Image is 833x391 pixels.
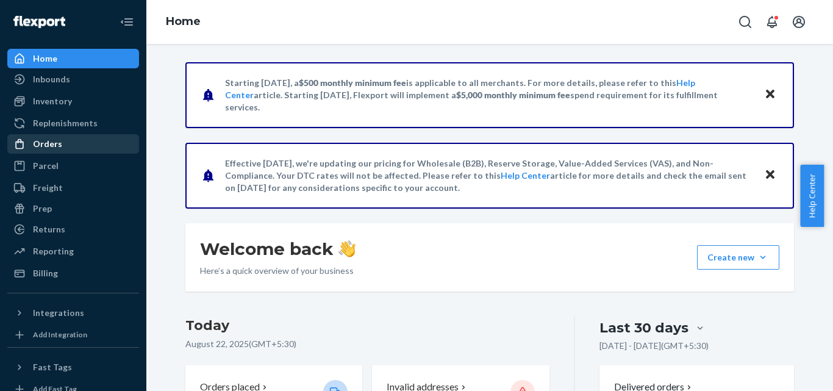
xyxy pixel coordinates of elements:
[762,167,778,184] button: Close
[156,4,210,40] ol: breadcrumbs
[787,10,811,34] button: Open account menu
[7,70,139,89] a: Inbounds
[185,316,549,335] h3: Today
[33,73,70,85] div: Inbounds
[200,265,356,277] p: Here’s a quick overview of your business
[7,199,139,218] a: Prep
[599,318,688,337] div: Last 30 days
[7,91,139,111] a: Inventory
[501,170,550,181] a: Help Center
[7,134,139,154] a: Orders
[7,357,139,377] button: Fast Tags
[733,10,757,34] button: Open Search Box
[762,86,778,104] button: Close
[33,267,58,279] div: Billing
[7,303,139,323] button: Integrations
[800,165,824,227] button: Help Center
[760,10,784,34] button: Open notifications
[33,307,84,319] div: Integrations
[7,113,139,133] a: Replenishments
[338,240,356,257] img: hand-wave emoji
[185,338,549,350] p: August 22, 2025 ( GMT+5:30 )
[24,9,68,20] span: Support
[697,245,779,270] button: Create new
[7,178,139,198] a: Freight
[33,117,98,129] div: Replenishments
[33,361,72,373] div: Fast Tags
[299,77,406,88] span: $500 monthly minimum fee
[599,340,709,352] p: [DATE] - [DATE] ( GMT+5:30 )
[225,77,753,113] p: Starting [DATE], a is applicable to all merchants. For more details, please refer to this article...
[33,95,72,107] div: Inventory
[33,138,62,150] div: Orders
[33,329,87,340] div: Add Integration
[33,160,59,172] div: Parcel
[7,264,139,283] a: Billing
[33,223,65,235] div: Returns
[456,90,570,100] span: $5,000 monthly minimum fee
[13,16,65,28] img: Flexport logo
[166,15,201,28] a: Home
[7,328,139,342] a: Add Integration
[7,242,139,261] a: Reporting
[33,52,57,65] div: Home
[33,245,74,257] div: Reporting
[7,49,139,68] a: Home
[200,238,356,260] h1: Welcome back
[33,182,63,194] div: Freight
[115,10,139,34] button: Close Navigation
[33,203,52,215] div: Prep
[7,220,139,239] a: Returns
[225,157,753,194] p: Effective [DATE], we're updating our pricing for Wholesale (B2B), Reserve Storage, Value-Added Se...
[7,156,139,176] a: Parcel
